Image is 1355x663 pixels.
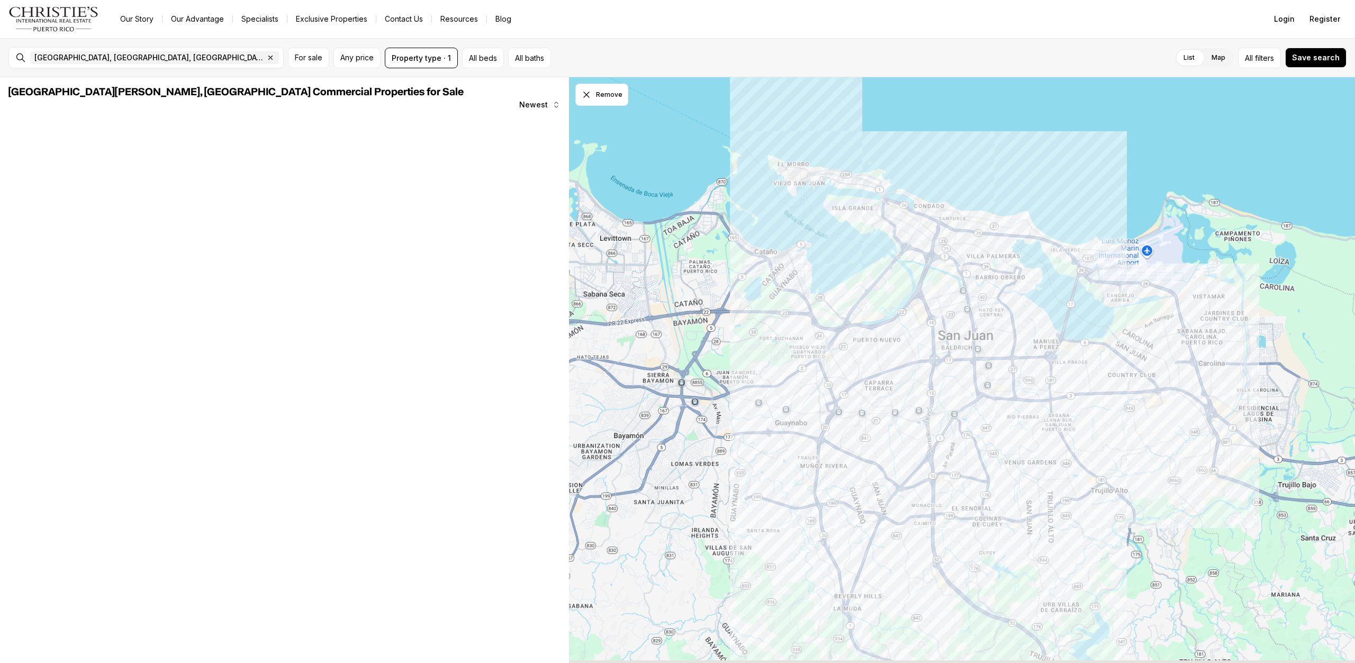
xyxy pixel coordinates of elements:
button: All beds [462,48,504,68]
label: List [1175,48,1203,67]
button: Contact Us [376,12,431,26]
button: Any price [333,48,381,68]
label: Map [1203,48,1234,67]
img: logo [8,6,99,32]
span: All [1245,52,1253,63]
a: Blog [487,12,520,26]
button: Save search [1285,48,1347,68]
a: Our Story [112,12,162,26]
span: filters [1255,52,1274,63]
button: Login [1268,8,1301,30]
a: Specialists [233,12,287,26]
span: Newest [519,101,548,109]
button: For sale [288,48,329,68]
span: Save search [1292,53,1340,62]
span: For sale [295,53,322,62]
button: Allfilters [1238,48,1281,68]
a: Our Advantage [162,12,232,26]
button: Newest [513,94,567,115]
span: [GEOGRAPHIC_DATA][PERSON_NAME], [GEOGRAPHIC_DATA] Commercial Properties for Sale [8,87,464,97]
a: Resources [432,12,486,26]
button: Property type · 1 [385,48,458,68]
a: Exclusive Properties [287,12,376,26]
button: All baths [508,48,551,68]
span: Login [1274,15,1295,23]
button: Dismiss drawing [575,84,628,106]
span: Any price [340,53,374,62]
button: Register [1303,8,1347,30]
span: [GEOGRAPHIC_DATA], [GEOGRAPHIC_DATA], [GEOGRAPHIC_DATA] [34,53,264,62]
span: Register [1309,15,1340,23]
